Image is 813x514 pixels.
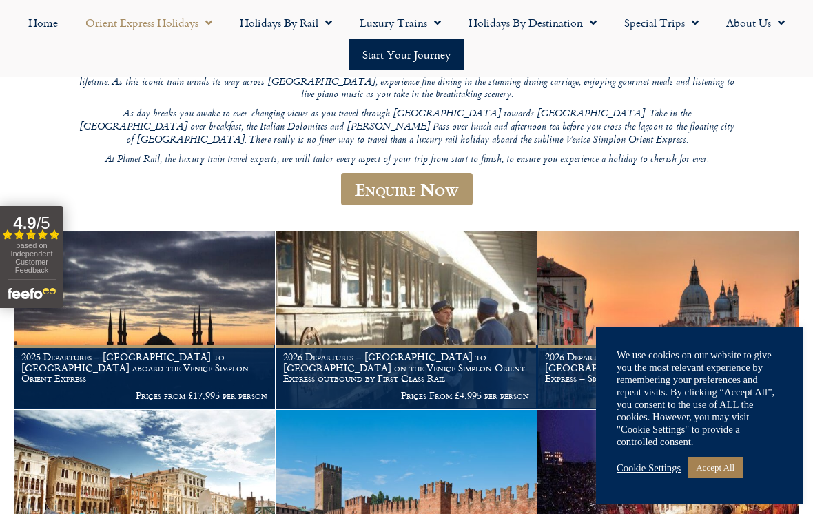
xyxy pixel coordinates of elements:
a: 2025 Departures – [GEOGRAPHIC_DATA] to [GEOGRAPHIC_DATA] aboard the Venice Simplon Orient Express... [14,231,276,409]
a: Cookie Settings [617,462,681,474]
p: Prices from £17,995 per person [21,390,267,401]
a: Accept All [688,457,743,478]
a: Enquire Now [341,173,473,205]
p: Once on board, you can relax in your beautiful 1920s private compartment, complete with wood-pane... [76,50,737,102]
a: About Us [712,7,799,39]
h1: 2026 Departures – [GEOGRAPHIC_DATA] to [GEOGRAPHIC_DATA] on the Venice Simplon Orient Express – S... [545,351,791,384]
a: Orient Express Holidays [72,7,226,39]
p: At Planet Rail, the luxury train travel experts, we will tailor every aspect of your trip from st... [76,154,737,167]
a: 2026 Departures – [GEOGRAPHIC_DATA] to [GEOGRAPHIC_DATA] on the Venice Simplon Orient Express out... [276,231,537,409]
a: Holidays by Rail [226,7,346,39]
div: We use cookies on our website to give you the most relevant experience by remembering your prefer... [617,349,782,448]
a: Special Trips [610,7,712,39]
a: Start your Journey [349,39,464,70]
h1: 2026 Departures – [GEOGRAPHIC_DATA] to [GEOGRAPHIC_DATA] on the Venice Simplon Orient Express out... [283,351,529,384]
a: 2026 Departures – [GEOGRAPHIC_DATA] to [GEOGRAPHIC_DATA] on the Venice Simplon Orient Express – S... [537,231,799,409]
h1: 2025 Departures – [GEOGRAPHIC_DATA] to [GEOGRAPHIC_DATA] aboard the Venice Simplon Orient Express [21,351,267,384]
nav: Menu [7,7,806,70]
a: Luxury Trains [346,7,455,39]
p: Prices From £4,995 per person [283,390,529,401]
img: Orient Express Special Venice compressed [537,231,799,409]
p: Prices from £4,995 per person [545,390,791,401]
p: As day breaks you awake to ever-changing views as you travel through [GEOGRAPHIC_DATA] towards [G... [76,108,737,147]
a: Holidays by Destination [455,7,610,39]
a: Home [14,7,72,39]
